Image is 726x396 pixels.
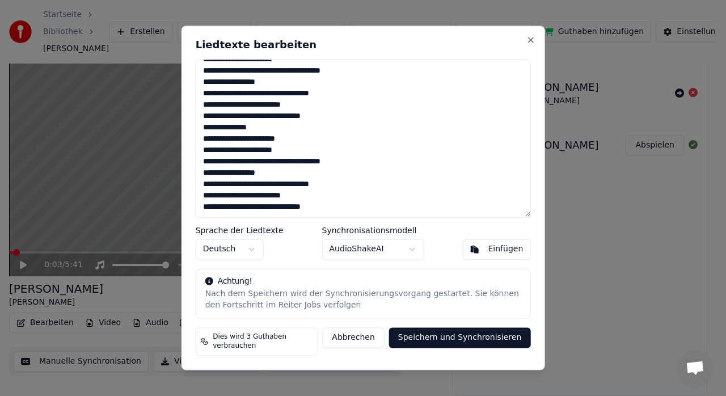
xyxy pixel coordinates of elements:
[205,276,521,288] div: Achtung!
[205,289,521,311] div: Nach dem Speichern wird der Synchronisierungsvorgang gestartet. Sie können den Fortschritt im Rei...
[213,333,313,351] span: Dies wird 3 Guthaben verbrauchen
[488,244,524,255] div: Einfügen
[196,227,284,235] label: Sprache der Liedtexte
[196,40,531,50] h2: Liedtexte bearbeiten
[322,328,384,348] button: Abbrechen
[463,239,531,260] button: Einfügen
[389,328,531,348] button: Speichern und Synchronisieren
[322,227,424,235] label: Synchronisationsmodell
